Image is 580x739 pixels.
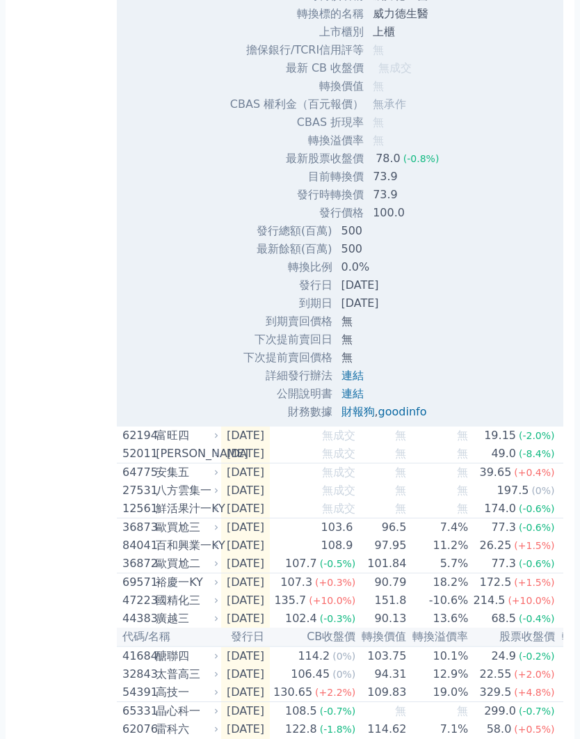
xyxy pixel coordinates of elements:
div: 106.45 [288,666,332,683]
a: 財報狗 [341,405,375,418]
div: 62076 [122,721,152,738]
div: 77.3 [488,519,519,536]
span: 無 [395,429,406,442]
span: 無 [457,466,468,479]
span: (-8.4%) [519,448,555,459]
th: 股票收盤價 [469,628,555,646]
td: 151.8 [356,591,407,610]
th: 代碼/名稱 [117,628,221,646]
div: 107.7 [282,555,320,572]
td: 上市櫃別 [229,23,364,41]
td: [DATE] [221,518,270,537]
span: 無 [457,447,468,460]
td: 94.31 [356,665,407,683]
td: 100.0 [364,204,451,222]
td: 0.0% [333,258,438,276]
div: 36872 [122,555,152,572]
td: 轉換比例 [243,258,333,276]
div: 54391 [122,684,152,701]
div: 41684 [122,648,152,665]
td: 下次提前賣回價格 [243,349,333,367]
div: 64775 [122,464,152,481]
span: 無 [395,466,406,479]
td: 詳細發行辦法 [243,367,333,385]
div: 鮮活果汁一KY [156,500,216,517]
td: CBAS 權利金（百元報價） [229,95,364,113]
td: 10.1% [407,646,469,665]
div: 107.3 [277,574,315,591]
span: (+10.0%) [508,595,554,606]
div: 39.65 [477,464,515,481]
div: 安集五 [156,464,216,481]
td: 7.1% [407,720,469,738]
td: [DATE] [221,646,270,665]
span: (+0.3%) [315,577,355,588]
div: 22.55 [477,666,515,683]
span: (-0.5%) [320,558,356,569]
td: 97.95 [356,537,407,555]
td: [DATE] [221,665,270,683]
td: 73.9 [364,186,451,204]
span: 無 [373,43,384,56]
td: 威力德生醫 [364,5,451,23]
td: 5.7% [407,555,469,573]
td: 上櫃 [364,23,451,41]
div: 高技一 [156,684,216,701]
td: 財務數據 [243,403,333,421]
div: 65331 [122,703,152,720]
td: 73.9 [364,168,451,186]
span: 無 [457,484,468,497]
td: [DATE] [333,294,438,312]
th: CB收盤價 [270,628,356,646]
td: 無 [333,312,438,331]
td: [DATE] [221,463,270,482]
div: 百和興業一KY [156,537,216,554]
th: 發行日 [221,628,270,646]
div: 122.8 [282,721,320,738]
td: 無 [333,331,438,349]
td: 90.79 [356,573,407,592]
div: 裕慶一KY [156,574,216,591]
span: 無 [457,502,468,515]
span: (-0.8%) [403,153,440,164]
div: 77.3 [488,555,519,572]
td: 到期日 [243,294,333,312]
td: 90.13 [356,610,407,628]
td: 103.75 [356,646,407,665]
td: [DATE] [221,555,270,573]
span: 無成交 [322,466,355,479]
td: 101.84 [356,555,407,573]
span: (+1.5%) [514,540,554,551]
td: 到期賣回價格 [243,312,333,331]
span: 無 [373,116,384,129]
div: 108.5 [282,703,320,720]
td: [DATE] [221,537,270,555]
td: 114.62 [356,720,407,738]
div: 國精化三 [156,592,216,609]
td: [DATE] [221,573,270,592]
span: (+1.5%) [514,577,554,588]
td: 11.2% [407,537,469,555]
span: (+4.8%) [514,687,554,698]
td: 109.83 [356,683,407,702]
div: 47223 [122,592,152,609]
td: [DATE] [221,610,270,628]
span: (-0.6%) [519,503,555,514]
div: 84041 [122,537,152,554]
span: 無 [395,502,406,515]
a: 連結 [341,387,364,400]
td: 13.6% [407,610,469,628]
td: [DATE] [221,702,270,721]
div: 62194 [122,427,152,444]
span: (-1.8%) [320,724,356,735]
div: 108.9 [319,537,356,554]
td: [DATE] [221,427,270,445]
span: (0%) [531,485,554,496]
span: 無 [395,484,406,497]
div: 299.0 [481,703,519,720]
div: 329.5 [477,684,515,701]
div: 172.5 [477,574,515,591]
td: 12.9% [407,665,469,683]
div: 醣聯四 [156,648,216,665]
div: 214.5 [471,592,508,609]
